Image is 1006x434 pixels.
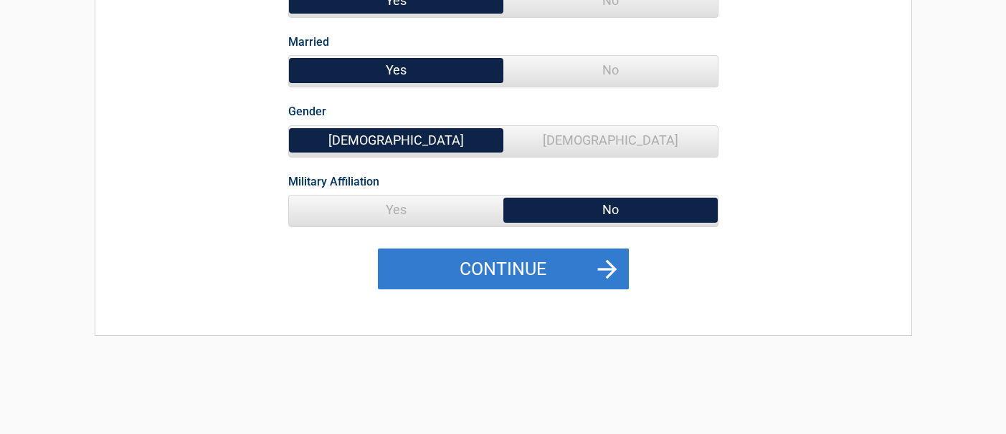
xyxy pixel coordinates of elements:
span: Yes [289,196,503,224]
span: Yes [289,56,503,85]
span: [DEMOGRAPHIC_DATA] [289,126,503,155]
label: Married [288,32,329,52]
label: Gender [288,102,326,121]
button: Continue [378,249,629,290]
label: Military Affiliation [288,172,379,191]
span: [DEMOGRAPHIC_DATA] [503,126,718,155]
span: No [503,56,718,85]
span: No [503,196,718,224]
